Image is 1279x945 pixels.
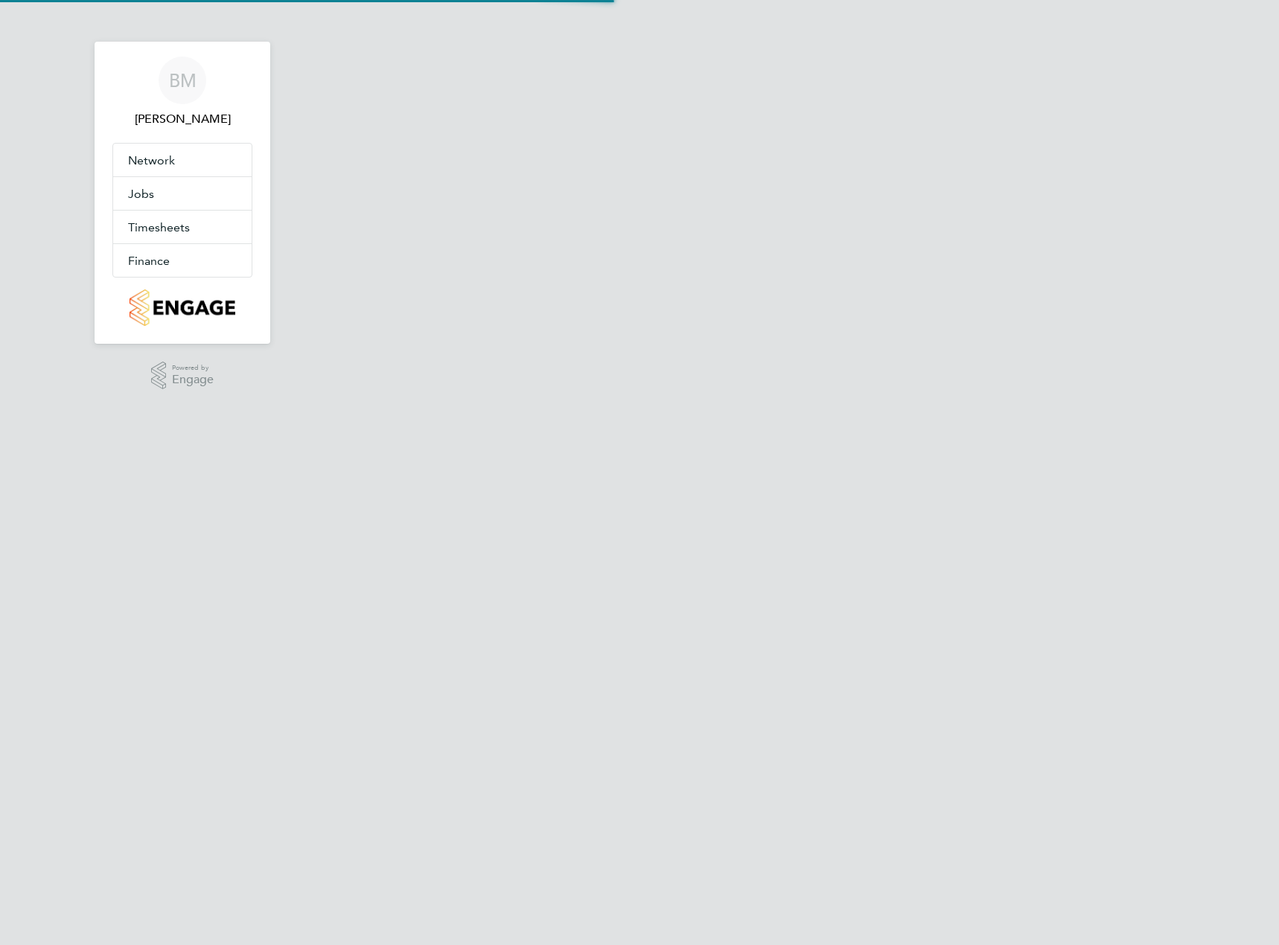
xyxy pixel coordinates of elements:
[113,244,252,277] button: Finance
[151,362,214,390] a: Powered byEngage
[95,42,270,344] nav: Main navigation
[172,374,214,386] span: Engage
[112,57,252,128] a: BM[PERSON_NAME]
[172,362,214,374] span: Powered by
[128,220,190,234] span: Timesheets
[112,289,252,326] a: Go to home page
[169,71,197,90] span: BM
[128,254,170,268] span: Finance
[113,177,252,210] button: Jobs
[128,187,154,201] span: Jobs
[130,289,235,326] img: countryside-properties-logo-retina.png
[113,144,252,176] button: Network
[113,211,252,243] button: Timesheets
[112,110,252,128] span: Beth Mugleston
[128,153,175,167] span: Network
